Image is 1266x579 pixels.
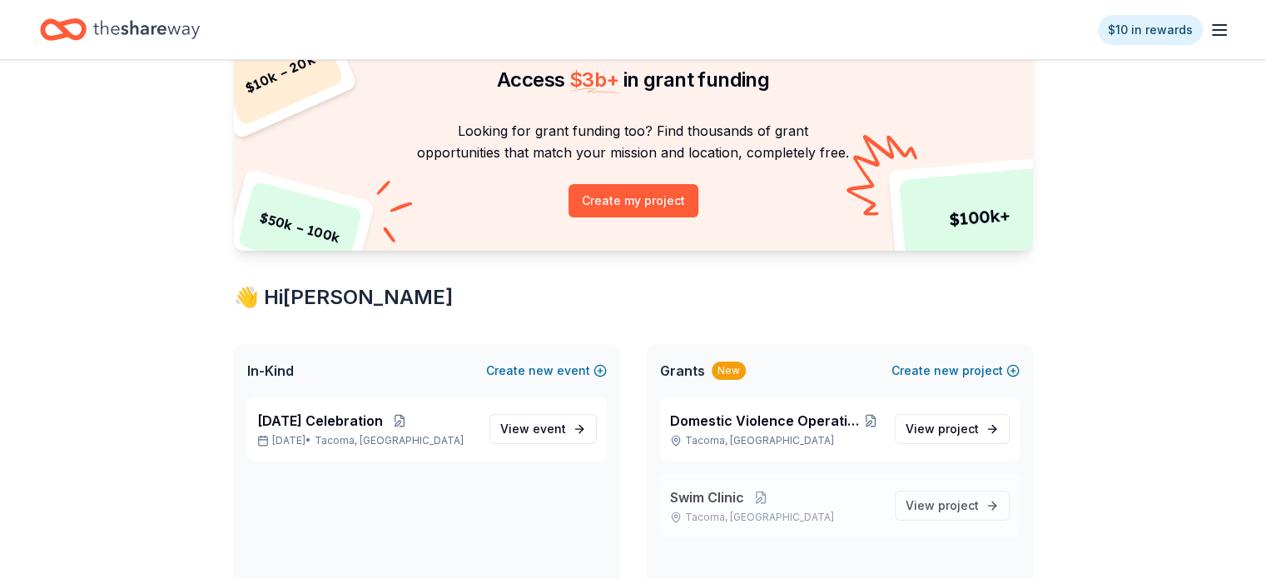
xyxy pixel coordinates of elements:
[670,434,881,447] p: Tacoma, [GEOGRAPHIC_DATA]
[1098,15,1203,45] a: $10 in rewards
[670,411,861,431] span: Domestic Violence Operation Toiletry Delivery
[712,362,746,380] div: New
[934,361,959,381] span: new
[569,67,619,92] span: $ 3b +
[234,284,1033,311] div: 👋 Hi [PERSON_NAME]
[489,414,597,444] a: View event
[895,491,1010,521] a: View project
[895,414,1010,444] a: View project
[486,361,607,381] button: Createnewevent
[568,184,698,217] button: Create my project
[500,419,566,439] span: View
[257,434,476,447] p: [DATE] •
[906,496,979,516] span: View
[40,10,200,49] a: Home
[247,361,294,381] span: In-Kind
[215,20,345,127] div: $ 10k – 20k
[670,487,744,507] span: Swim Clinic
[938,422,979,436] span: project
[529,361,554,381] span: new
[257,411,383,431] span: [DATE] Celebration
[670,511,881,524] p: Tacoma, [GEOGRAPHIC_DATA]
[533,422,566,436] span: event
[938,498,979,512] span: project
[315,434,464,447] span: Tacoma, [GEOGRAPHIC_DATA]
[891,361,1020,381] button: Createnewproject
[497,67,769,92] span: Access in grant funding
[906,419,979,439] span: View
[660,361,705,381] span: Grants
[254,120,1013,164] p: Looking for grant funding too? Find thousands of grant opportunities that match your mission and ...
